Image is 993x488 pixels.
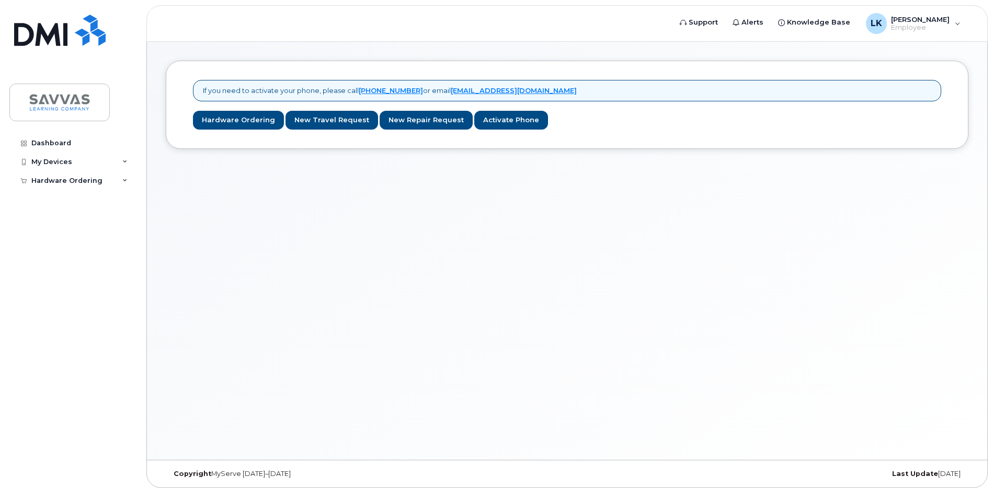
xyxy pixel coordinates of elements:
a: [PHONE_NUMBER] [359,86,423,95]
strong: Last Update [892,470,938,478]
a: New Repair Request [380,111,473,130]
div: MyServe [DATE]–[DATE] [166,470,433,478]
a: Activate Phone [474,111,548,130]
a: New Travel Request [286,111,378,130]
a: Hardware Ordering [193,111,284,130]
p: If you need to activate your phone, please call or email [203,86,577,96]
strong: Copyright [174,470,211,478]
div: [DATE] [701,470,968,478]
a: [EMAIL_ADDRESS][DOMAIN_NAME] [451,86,577,95]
